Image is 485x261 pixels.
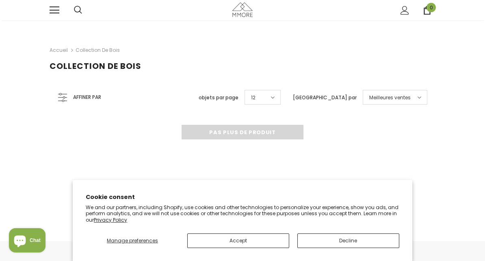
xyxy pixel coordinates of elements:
a: Collection de bois [76,47,120,53]
span: 0 [427,3,436,12]
span: Meilleures ventes [369,94,411,102]
a: Accueil [50,45,68,55]
label: [GEOGRAPHIC_DATA] par [293,94,357,102]
span: Manage preferences [107,237,158,244]
a: Privacy Policy [94,216,127,223]
span: 12 [251,94,255,102]
button: Accept [187,233,289,248]
h2: Cookie consent [86,193,399,201]
button: Manage preferences [86,233,179,248]
span: Collection de bois [50,60,141,72]
a: 0 [423,6,431,15]
button: Decline [297,233,399,248]
img: Cas MMORE [232,2,253,17]
inbox-online-store-chat: Shopify online store chat [6,228,48,255]
label: objets par page [199,94,238,102]
span: Affiner par [73,93,101,102]
p: We and our partners, including Shopify, use cookies and other technologies to personalize your ex... [86,204,399,223]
